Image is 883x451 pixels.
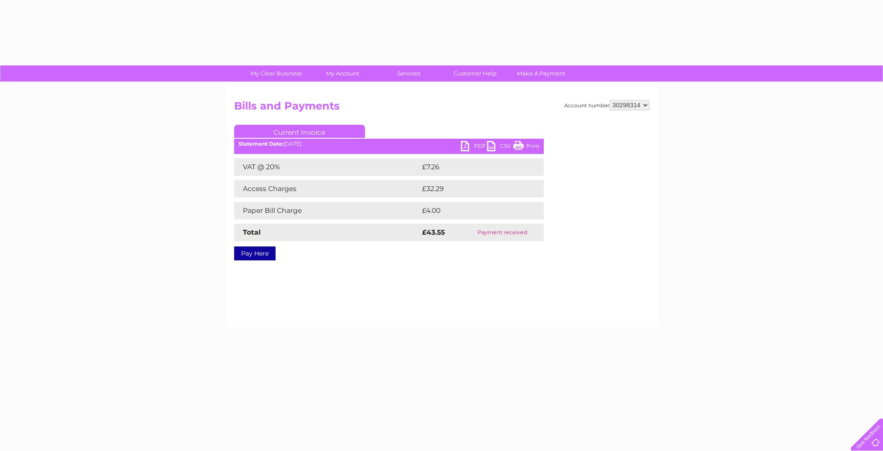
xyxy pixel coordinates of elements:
[234,180,420,198] td: Access Charges
[420,180,526,198] td: £32.29
[461,224,543,241] td: Payment received
[373,65,445,82] a: Services
[420,158,523,176] td: £7.26
[234,202,420,219] td: Paper Bill Charge
[239,140,283,147] b: Statement Date:
[505,65,577,82] a: Make A Payment
[234,100,649,116] h2: Bills and Payments
[234,158,420,176] td: VAT @ 20%
[564,100,649,110] div: Account number
[234,125,365,138] a: Current Invoice
[422,228,445,236] strong: £43.55
[487,141,513,154] a: CSV
[240,65,312,82] a: My Clear Business
[307,65,378,82] a: My Account
[420,202,524,219] td: £4.00
[234,141,544,147] div: [DATE]
[234,246,276,260] a: Pay Here
[243,228,261,236] strong: Total
[439,65,511,82] a: Customer Help
[461,141,487,154] a: PDF
[513,141,539,154] a: Print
